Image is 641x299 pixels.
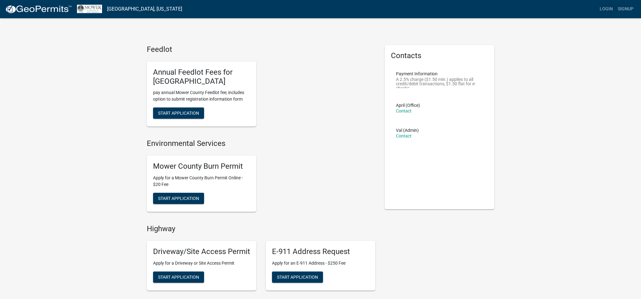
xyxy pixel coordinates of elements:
[396,72,483,76] p: Payment Information
[153,260,250,267] p: Apply for a Driveway or Site Access Permit
[272,272,323,283] button: Start Application
[153,162,250,171] h5: Mower County Burn Permit
[272,247,369,256] h5: E-911 Address Request
[391,51,488,60] h5: Contacts
[277,274,318,279] span: Start Application
[396,103,420,107] p: April (Office)
[153,175,250,188] p: Apply for a Mower County Burn Permit Online - $20 Fee
[153,89,250,102] p: pay annual Mower County Feedlot fee; includes option to submit registration information form
[396,133,412,138] a: Contact
[153,272,204,283] button: Start Application
[396,128,419,132] p: Val (Admin)
[147,224,375,233] h4: Highway
[153,68,250,86] h5: Annual Feedlot Fees for [GEOGRAPHIC_DATA]
[153,193,204,204] button: Start Application
[77,5,102,13] img: Mower County, Minnesota
[153,247,250,256] h5: Driveway/Site Access Permit
[597,3,615,15] a: Login
[158,111,199,116] span: Start Application
[158,274,199,279] span: Start Application
[158,196,199,201] span: Start Application
[272,260,369,267] p: Apply for an E-911 Address - $250 Fee
[615,3,636,15] a: Signup
[153,107,204,119] button: Start Application
[396,108,412,113] a: Contact
[147,139,375,148] h4: Environmental Services
[107,4,182,14] a: [GEOGRAPHIC_DATA], [US_STATE]
[396,77,483,88] p: A 2.5% charge ($1.50 min.) applies to all credit/debit transactions; $1.50 flat for e-checks
[147,45,375,54] h4: Feedlot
